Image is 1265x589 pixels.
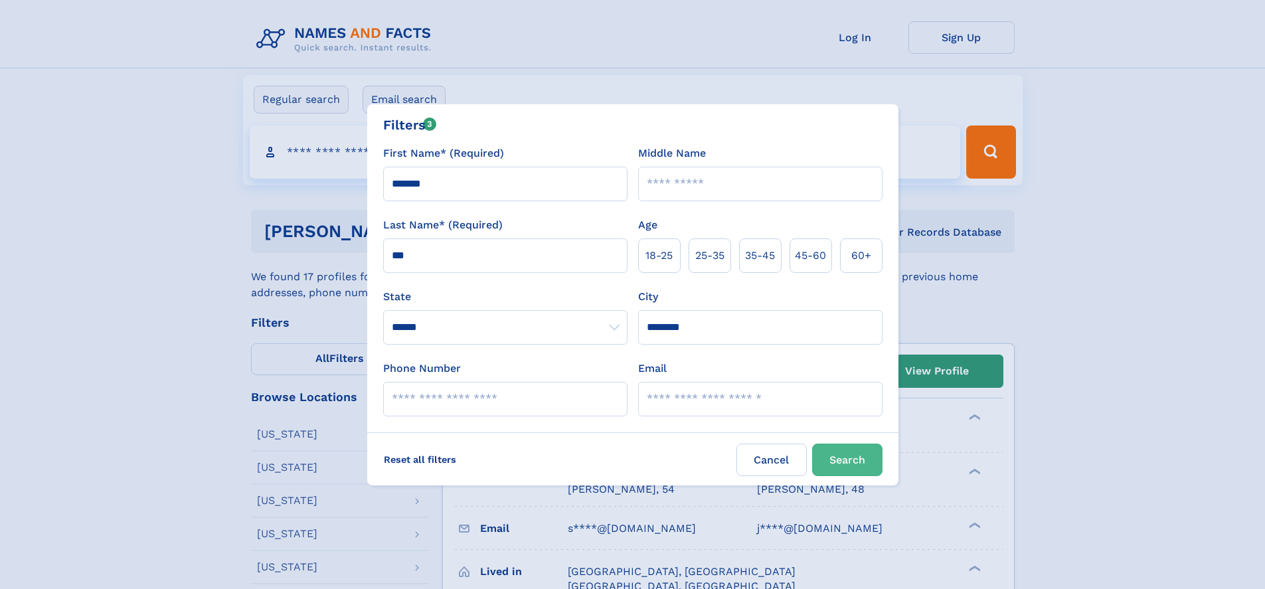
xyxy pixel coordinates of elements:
label: State [383,289,628,305]
label: City [638,289,658,305]
span: 25‑35 [695,248,724,264]
span: 45‑60 [795,248,826,264]
label: Phone Number [383,361,461,377]
span: 35‑45 [745,248,775,264]
label: Reset all filters [375,444,465,475]
label: Last Name* (Required) [383,217,503,233]
label: Cancel [736,444,807,476]
label: First Name* (Required) [383,145,504,161]
label: Email [638,361,667,377]
span: 18‑25 [645,248,673,264]
button: Search [812,444,883,476]
label: Age [638,217,657,233]
label: Middle Name [638,145,706,161]
span: 60+ [851,248,871,264]
div: Filters [383,115,437,135]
